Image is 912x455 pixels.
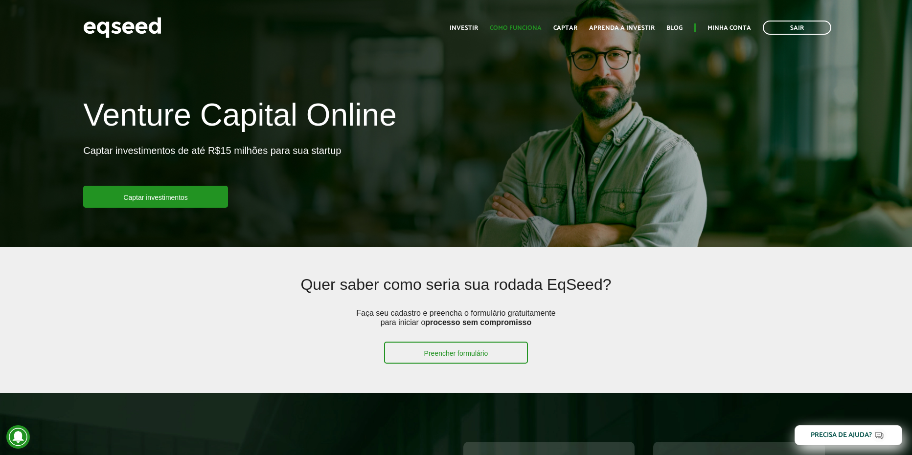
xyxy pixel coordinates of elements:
[83,145,341,186] p: Captar investimentos de até R$15 milhões para sua startup
[425,318,531,326] strong: processo sem compromisso
[384,342,528,364] a: Preencher formulário
[707,25,751,31] a: Minha conta
[490,25,542,31] a: Como funciona
[763,21,831,35] a: Sair
[83,186,228,208] a: Captar investimentos
[666,25,683,31] a: Blog
[160,276,753,308] h2: Quer saber como seria sua rodada EqSeed?
[553,25,577,31] a: Captar
[589,25,655,31] a: Aprenda a investir
[83,15,161,41] img: EqSeed
[450,25,478,31] a: Investir
[83,98,396,137] h1: Venture Capital Online
[353,308,559,342] p: Faça seu cadastro e preencha o formulário gratuitamente para iniciar o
